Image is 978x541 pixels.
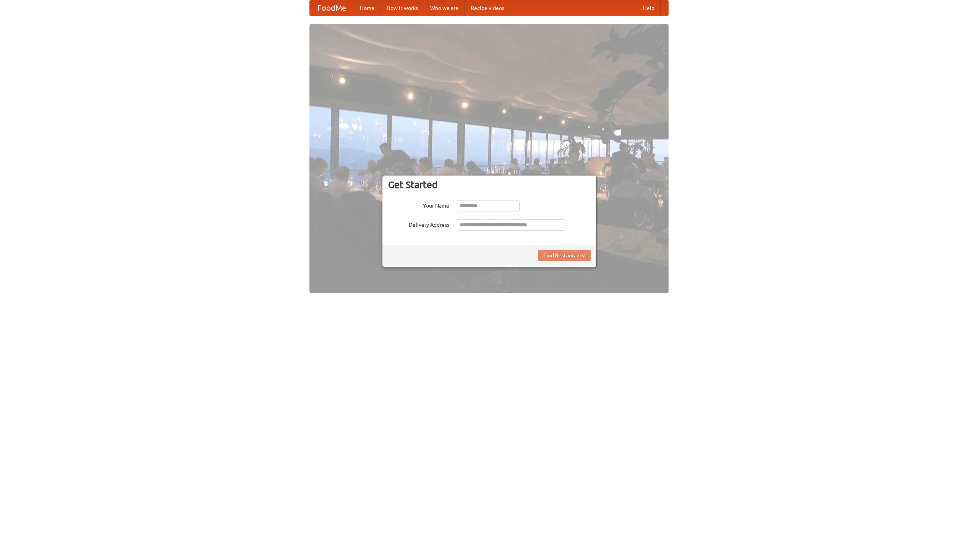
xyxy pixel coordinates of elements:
a: Recipe videos [465,0,510,16]
h3: Get Started [388,179,591,190]
a: How it works [381,0,424,16]
a: Help [637,0,661,16]
label: Your Name [388,200,449,210]
a: Home [354,0,381,16]
button: Find Restaurants! [538,250,591,261]
label: Delivery Address [388,219,449,229]
a: Who we are [424,0,465,16]
a: FoodMe [310,0,354,16]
